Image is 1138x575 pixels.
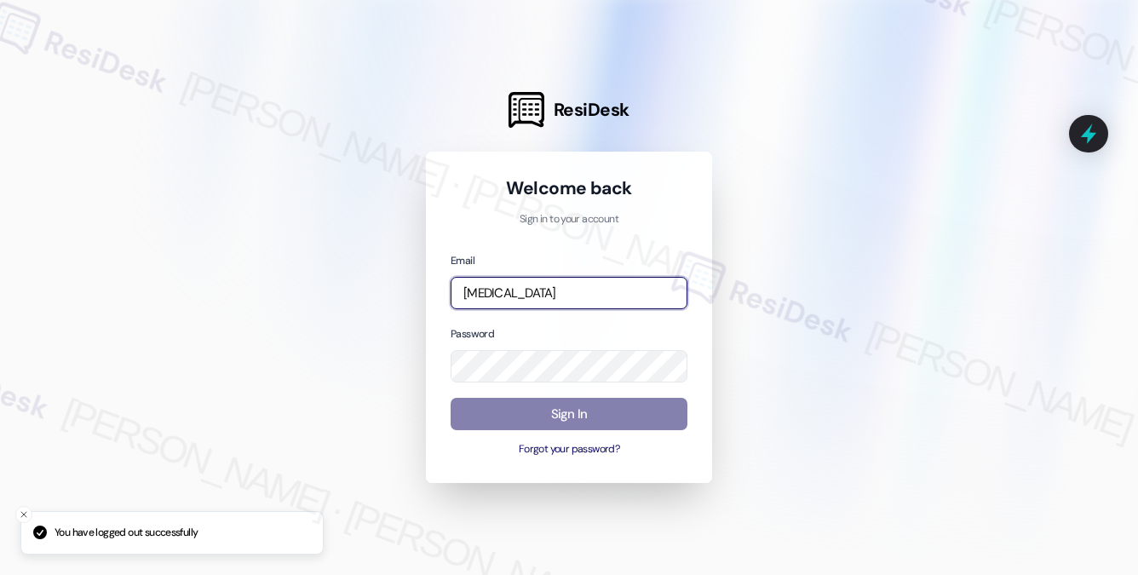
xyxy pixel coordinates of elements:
button: Sign In [451,398,687,431]
img: ResiDesk Logo [509,92,544,128]
button: Forgot your password? [451,442,687,457]
label: Password [451,327,494,341]
p: Sign in to your account [451,212,687,227]
label: Email [451,254,474,267]
span: ResiDesk [554,98,629,122]
p: You have logged out successfully [55,526,198,541]
input: name@example.com [451,277,687,310]
h1: Welcome back [451,176,687,200]
button: Close toast [15,506,32,523]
